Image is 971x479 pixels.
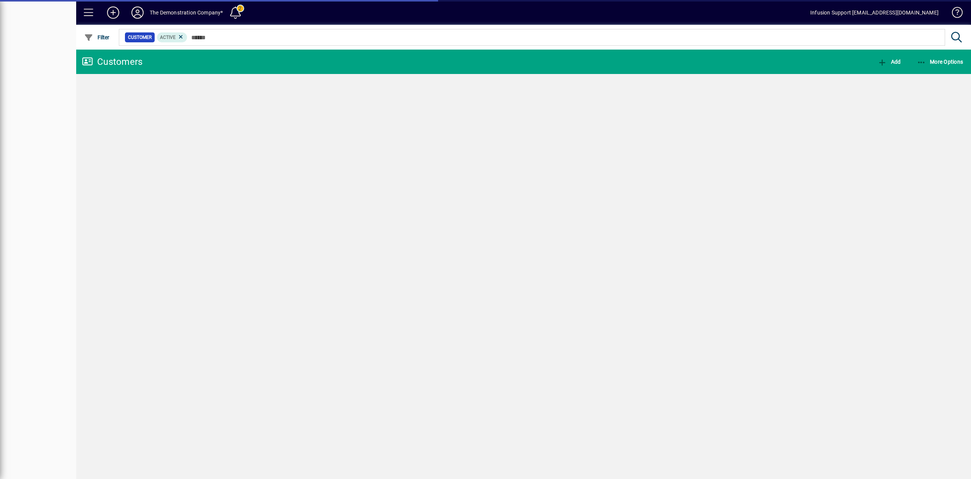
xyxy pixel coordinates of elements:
mat-chip: Activation Status: Active [157,32,187,42]
span: Filter [84,34,110,40]
div: Infusion Support [EMAIL_ADDRESS][DOMAIN_NAME] [810,6,939,19]
button: Add [101,6,125,19]
span: More Options [917,59,963,65]
button: Filter [82,31,112,44]
span: Customer [128,34,152,41]
a: Knowledge Base [946,2,961,26]
div: The Demonstration Company* [150,6,223,19]
div: Customers [82,56,142,68]
button: Add [876,55,902,69]
button: Profile [125,6,150,19]
button: More Options [915,55,965,69]
span: Active [160,35,176,40]
span: Add [878,59,901,65]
